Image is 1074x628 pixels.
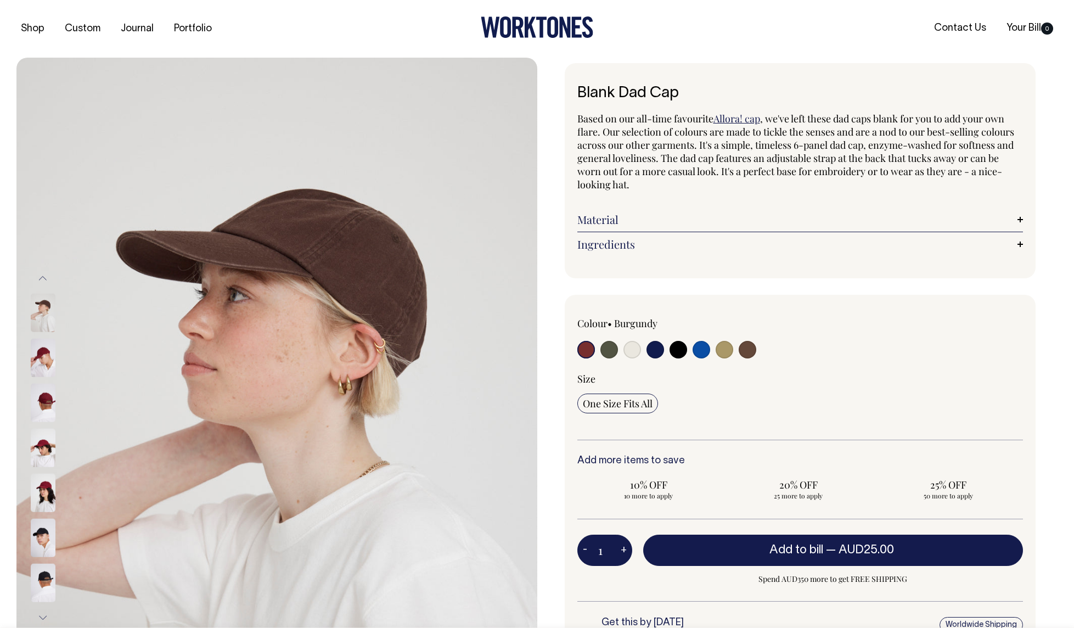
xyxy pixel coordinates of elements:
[31,294,55,332] img: espresso
[930,19,991,37] a: Contact Us
[31,519,55,557] img: black
[35,266,51,290] button: Previous
[839,545,894,556] span: AUD25.00
[769,545,823,556] span: Add to bill
[31,429,55,467] img: burgundy
[577,112,713,125] span: Based on our all-time favourite
[577,85,1024,102] h1: Blank Dad Cap
[31,474,55,512] img: burgundy
[577,317,756,330] div: Colour
[1041,23,1053,35] span: 0
[643,535,1024,565] button: Add to bill —AUD25.00
[31,339,55,377] img: burgundy
[1002,19,1058,37] a: Your Bill0
[732,491,864,500] span: 25 more to apply
[882,491,1014,500] span: 50 more to apply
[732,478,864,491] span: 20% OFF
[31,564,55,602] img: black
[577,475,721,503] input: 10% OFF 10 more to apply
[727,475,870,503] input: 20% OFF 25 more to apply
[60,20,105,38] a: Custom
[577,456,1024,467] h6: Add more items to save
[614,317,657,330] label: Burgundy
[577,213,1024,226] a: Material
[583,397,653,410] span: One Size Fits All
[116,20,158,38] a: Journal
[31,384,55,422] img: burgundy
[643,573,1024,586] span: Spend AUD350 more to get FREE SHIPPING
[577,394,658,413] input: One Size Fits All
[713,112,760,125] a: Allora! cap
[577,372,1024,385] div: Size
[577,112,1014,191] span: , we've left these dad caps blank for you to add your own flare. Our selection of colours are mad...
[608,317,612,330] span: •
[577,238,1024,251] a: Ingredients
[583,491,715,500] span: 10 more to apply
[170,20,216,38] a: Portfolio
[826,545,897,556] span: —
[583,478,715,491] span: 10% OFF
[16,20,49,38] a: Shop
[577,540,593,562] button: -
[882,478,1014,491] span: 25% OFF
[615,540,632,562] button: +
[876,475,1020,503] input: 25% OFF 50 more to apply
